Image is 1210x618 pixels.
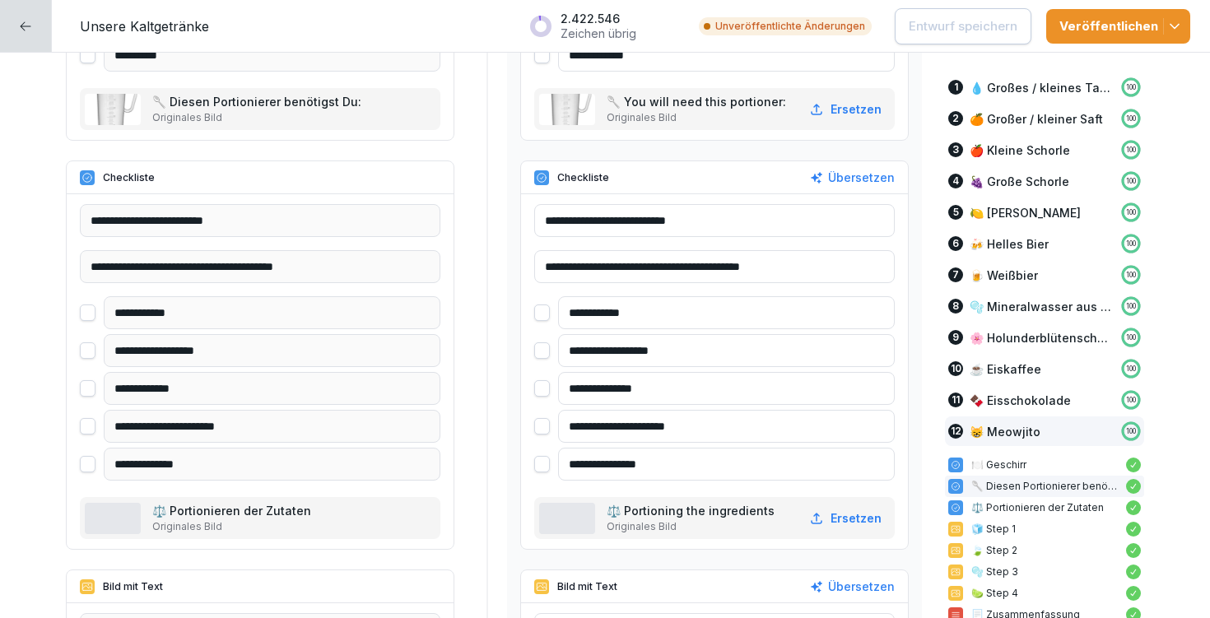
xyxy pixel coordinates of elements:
p: ☕️ Eiskaffee [970,360,1041,378]
p: 100 [1126,364,1136,374]
p: 100 [1126,239,1136,249]
p: Checkliste [103,170,155,185]
p: Originales Bild [607,110,789,125]
p: 🍊 Großer / kleiner Saft [970,110,1103,128]
p: Entwurf speichern [909,17,1017,35]
div: 8 [948,299,963,314]
button: Übersetzen [810,169,895,187]
p: 🍋‍🟩 Step 4 [971,586,1118,601]
div: 11 [948,393,963,407]
p: 🍃 Step 2 [971,543,1118,558]
div: 6 [948,236,963,251]
p: Bild mit Text [557,579,617,594]
div: 3 [948,142,963,157]
p: Bild mit Text [103,579,163,594]
p: ⚖️ Portionieren der Zutaten [971,500,1118,515]
div: 12 [948,424,963,439]
p: Unveröffentlichte Änderungen [715,19,865,34]
img: mf3hvxrlknlmqfxcwz6lc75h.png [539,94,595,125]
div: 9 [948,330,963,345]
div: 2 [948,111,963,126]
p: 🍋 [PERSON_NAME] [970,204,1081,221]
p: 🥄 Diesen Portionierer benötigst Du: [971,479,1118,494]
p: 🫧 Step 3 [971,565,1118,579]
p: Originales Bild [152,110,365,125]
p: 🍇 Große Schorle [970,173,1069,190]
p: Originales Bild [152,519,314,534]
p: 100 [1126,145,1136,155]
p: 100 [1126,114,1136,123]
p: 100 [1126,332,1136,342]
p: ⚖️ Portioning the ingredients [607,502,778,519]
div: Veröffentlichen [1059,17,1177,35]
div: 10 [948,361,963,376]
p: 100 [1126,82,1136,92]
p: 🍻 Helles Bier [970,235,1049,253]
img: mf3hvxrlknlmqfxcwz6lc75h.png [85,94,141,125]
p: 🍎 Kleine Schorle [970,142,1070,159]
div: 4 [948,174,963,188]
div: 1 [948,80,963,95]
p: 🍫 Eisschokolade [970,392,1071,409]
p: Originales Bild [607,519,778,534]
button: Veröffentlichen [1046,9,1190,44]
button: Entwurf speichern [895,8,1031,44]
p: 100 [1126,426,1136,436]
p: 🌸 Holunderblütenschorle [970,329,1113,346]
div: 7 [948,267,963,282]
p: 🍽️ Geschirr [971,458,1118,472]
p: Zeichen übrig [561,26,636,41]
p: ⚖️ Portionieren der Zutaten [152,502,314,519]
div: 5 [948,205,963,220]
p: 100 [1126,395,1136,405]
p: 😸 Meowjito [970,423,1040,440]
p: 🍺 Weißbier [970,267,1038,284]
p: 2.422.546 [561,12,636,26]
p: 🧊 Step 1 [971,522,1118,537]
button: Übersetzen [810,578,895,596]
p: 💧 Großes / kleines Tafelwasser [970,79,1113,96]
button: 2.422.546Zeichen übrig [521,5,684,47]
p: 100 [1126,301,1136,311]
p: 100 [1126,176,1136,186]
p: Checkliste [557,170,609,185]
p: Ersetzen [831,100,882,118]
p: 100 [1126,207,1136,217]
p: Ersetzen [831,509,882,527]
p: 🫧 Mineralwasser aus der Flasche [970,298,1113,315]
p: 100 [1126,270,1136,280]
p: 🥄 You will need this portioner: [607,93,789,110]
p: 🥄 Diesen Portionierer benötigst Du: [152,93,365,110]
p: Unsere Kaltgetränke [80,16,209,36]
